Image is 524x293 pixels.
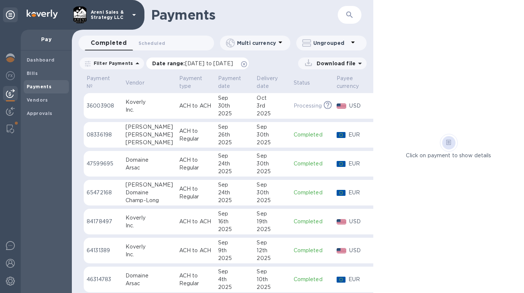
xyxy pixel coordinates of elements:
[257,283,287,291] div: 2025
[87,247,120,254] p: 64131389
[126,189,173,197] div: Domaine
[257,139,287,146] div: 2025
[257,160,287,168] div: 30th
[126,79,154,87] span: Vendor
[294,102,322,110] p: Processing
[218,94,251,102] div: Sep
[87,75,110,90] p: Payment №
[257,75,287,90] span: Delivery date
[313,39,348,47] p: Ungrouped
[179,272,212,287] p: ACH to Regular
[218,152,251,160] div: Sep
[349,247,368,254] p: USD
[126,280,173,287] div: Arsac
[294,160,331,168] p: Completed
[218,75,241,90] p: Payment date
[91,60,133,66] p: Filter Payments
[218,168,251,175] div: 2025
[257,181,287,189] div: Sep
[349,218,368,225] p: USD
[348,131,368,139] p: EUR
[87,102,120,110] p: 36003908
[185,60,233,66] span: [DATE] to [DATE]
[257,168,287,175] div: 2025
[87,160,120,168] p: 47599695
[138,39,165,47] span: Scheduled
[218,139,251,146] div: 2025
[27,70,38,76] b: Bills
[151,7,338,23] h1: Payments
[348,189,368,197] p: EUR
[126,156,173,164] div: Domaine
[179,218,212,225] p: ACH to ACH
[179,75,203,90] p: Payment type
[126,106,173,114] div: Inc.
[27,84,51,89] b: Payments
[126,131,173,139] div: [PERSON_NAME]
[337,103,347,109] img: USD
[179,102,212,110] p: ACH to ACH
[218,123,251,131] div: Sep
[257,110,287,118] div: 2025
[179,127,212,143] p: ACH to Regular
[126,251,173,259] div: Inc.
[218,189,251,197] div: 24th
[406,152,491,159] p: Click on payment to show details
[27,36,66,43] p: Pay
[87,218,120,225] p: 84178497
[294,131,331,139] p: Completed
[294,79,320,87] span: Status
[126,272,173,280] div: Domaine
[337,75,368,90] span: Payee currency
[146,57,249,69] div: Date range:[DATE] to [DATE]
[126,79,144,87] p: Vendor
[179,156,212,172] p: ACH to Regular
[27,111,53,116] b: Approvals
[348,276,368,283] p: EUR
[257,210,287,218] div: Sep
[126,139,173,146] div: [PERSON_NAME]
[257,218,287,225] div: 19th
[218,283,251,291] div: 2025
[218,247,251,254] div: 9th
[294,79,310,87] p: Status
[126,243,173,251] div: Koverly
[257,94,287,102] div: Oct
[337,219,347,224] img: USD
[3,7,18,22] div: Unpin categories
[126,197,173,204] div: Champ-Long
[237,39,276,47] p: Multi currency
[257,247,287,254] div: 12th
[349,102,368,110] p: USD
[257,268,287,276] div: Sep
[314,60,356,67] p: Download file
[257,239,287,247] div: Sep
[87,131,120,139] p: 08336198
[257,123,287,131] div: Sep
[179,75,212,90] span: Payment type
[218,218,251,225] div: 16th
[126,222,173,230] div: Inc.
[126,123,173,131] div: [PERSON_NAME]
[257,102,287,110] div: 3rd
[179,247,212,254] p: ACH to ACH
[91,38,127,48] span: Completed
[257,75,278,90] p: Delivery date
[218,268,251,276] div: Sep
[218,110,251,118] div: 2025
[294,218,331,225] p: Completed
[87,189,120,197] p: 65472168
[87,75,120,90] span: Payment №
[257,131,287,139] div: 30th
[257,225,287,233] div: 2025
[218,239,251,247] div: Sep
[294,247,331,254] p: Completed
[27,10,58,19] img: Logo
[218,160,251,168] div: 24th
[257,152,287,160] div: Sep
[337,75,359,90] p: Payee currency
[294,189,331,197] p: Completed
[218,197,251,204] div: 2025
[126,181,173,189] div: [PERSON_NAME]
[179,185,212,201] p: ACH to Regular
